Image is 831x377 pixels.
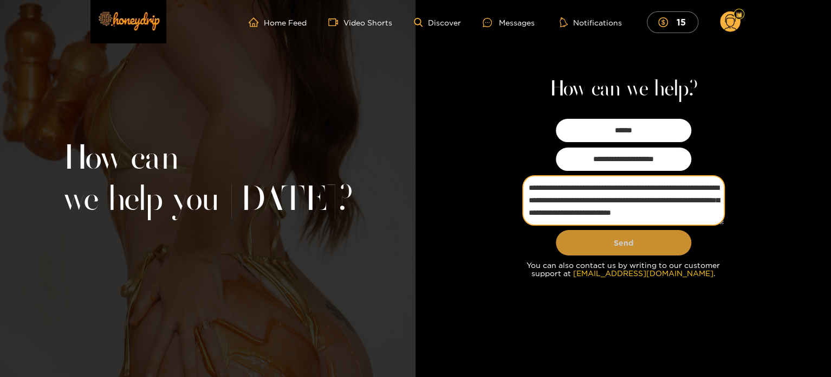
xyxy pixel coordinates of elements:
[556,230,691,255] button: Send
[658,17,673,27] span: dollar
[549,76,698,103] h2: How can we help?
[414,18,461,27] a: Discover
[647,11,698,33] button: 15
[573,269,713,277] a: [EMAIL_ADDRESS][DOMAIN_NAME]
[736,11,742,18] img: Fan Level
[249,17,307,27] a: Home Feed
[483,16,535,29] div: Messages
[556,17,625,28] button: Notifications
[328,17,343,27] span: video-camera
[63,139,353,221] h1: How can we help you [DATE]?
[674,16,687,28] mark: 15
[328,17,392,27] a: Video Shorts
[523,261,724,277] p: You can also contact us by writing to our customer support at .
[249,17,264,27] span: home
